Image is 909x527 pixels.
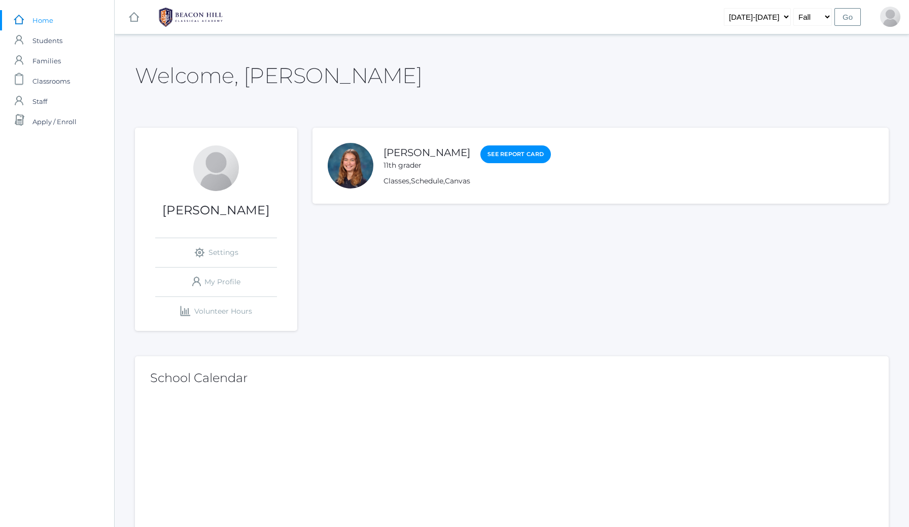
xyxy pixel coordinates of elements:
div: , , [383,176,551,186]
h2: School Calendar [150,371,873,385]
a: Volunteer Hours [155,297,277,326]
input: Go [834,8,861,26]
h1: [PERSON_NAME] [135,204,297,217]
a: See Report Card [480,145,551,163]
span: Families [32,51,61,71]
span: Staff [32,91,47,111]
span: Apply / Enroll [32,111,77,132]
img: BHCALogos-05-308ed15e86a5a0abce9b8dd61676a3503ac9727e845dece92d48e8588c001991.png [153,5,229,30]
div: Laini Sutherland [328,143,373,189]
a: Classes [383,176,409,185]
a: Schedule [411,176,443,185]
span: Classrooms [32,71,70,91]
span: Students [32,30,62,51]
a: Canvas [445,176,470,185]
a: My Profile [155,268,277,296]
div: Rachel Sutherland [193,145,239,191]
a: Settings [155,238,277,267]
h2: Welcome, [PERSON_NAME] [135,64,422,87]
a: [PERSON_NAME] [383,146,470,159]
span: Home [32,10,53,30]
div: Rachel Sutherland [880,7,900,27]
div: 11th grader [383,160,470,171]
